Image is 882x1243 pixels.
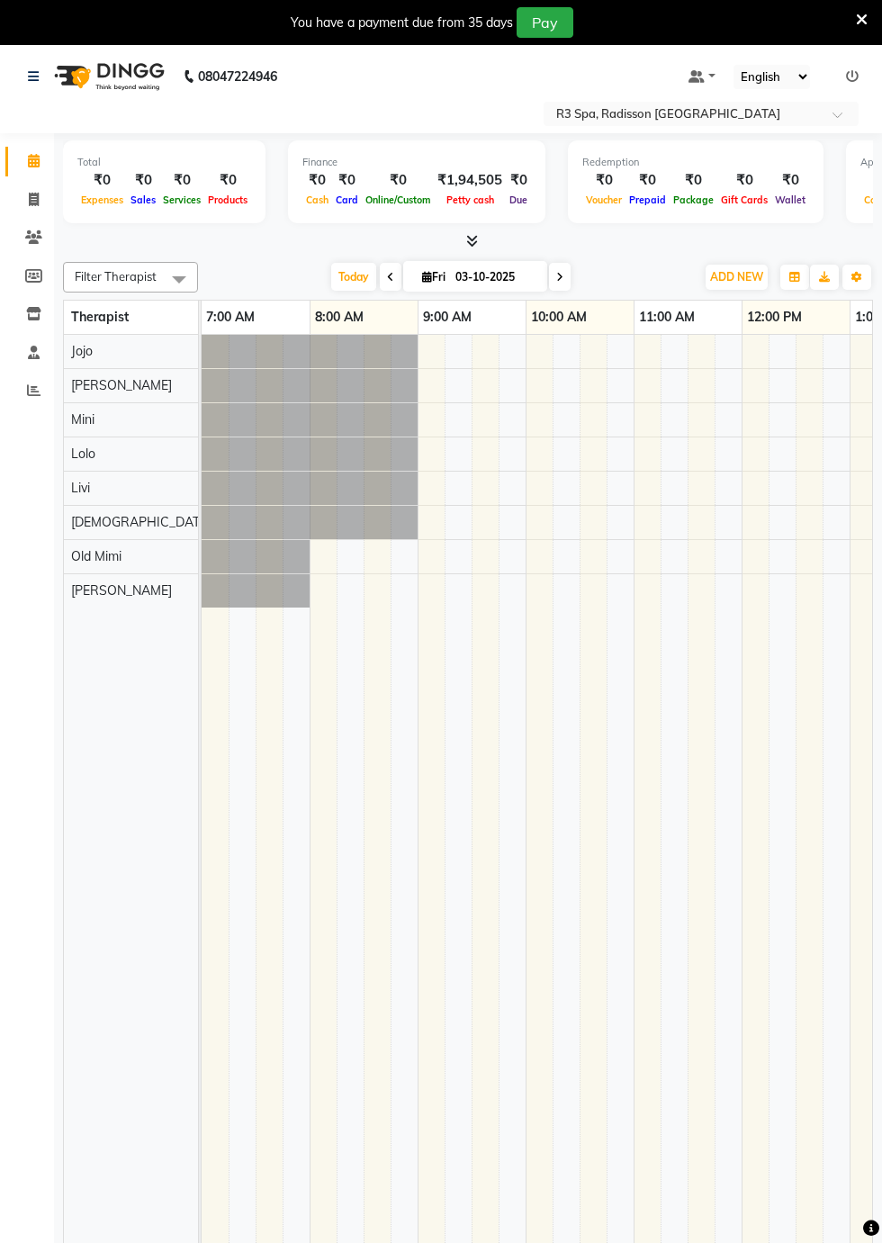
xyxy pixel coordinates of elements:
[75,269,157,284] span: Filter Therapist
[526,304,591,330] a: 10:00 AM
[670,170,717,191] div: ₹0
[71,446,95,462] span: Lolo
[198,51,277,102] b: 08047224946
[771,194,809,206] span: Wallet
[418,270,450,284] span: Fri
[443,194,498,206] span: Petty cash
[204,170,251,191] div: ₹0
[506,170,531,191] div: ₹0
[710,270,763,284] span: ADD NEW
[71,582,172,599] span: [PERSON_NAME]
[302,155,531,170] div: Finance
[71,343,93,359] span: Jojo
[517,7,573,38] button: Pay
[582,170,625,191] div: ₹0
[582,155,809,170] div: Redemption
[127,170,159,191] div: ₹0
[46,51,169,102] img: logo
[71,309,129,325] span: Therapist
[77,155,251,170] div: Total
[670,194,717,206] span: Package
[71,480,90,496] span: Livi
[302,170,332,191] div: ₹0
[127,194,159,206] span: Sales
[434,170,506,191] div: ₹1,94,505
[362,194,434,206] span: Online/Custom
[634,304,699,330] a: 11:00 AM
[706,265,768,290] button: ADD NEW
[202,304,259,330] a: 7:00 AM
[77,170,127,191] div: ₹0
[71,377,172,393] span: [PERSON_NAME]
[332,170,362,191] div: ₹0
[332,194,362,206] span: Card
[302,194,332,206] span: Cash
[77,194,127,206] span: Expenses
[742,304,806,330] a: 12:00 PM
[71,514,211,530] span: [DEMOGRAPHIC_DATA]
[204,194,251,206] span: Products
[71,548,121,564] span: Old Mimi
[582,194,625,206] span: Voucher
[362,170,434,191] div: ₹0
[771,170,809,191] div: ₹0
[418,304,476,330] a: 9:00 AM
[450,264,540,291] input: 2025-10-03
[310,304,368,330] a: 8:00 AM
[625,170,670,191] div: ₹0
[159,194,204,206] span: Services
[625,194,670,206] span: Prepaid
[159,170,204,191] div: ₹0
[506,194,531,206] span: Due
[331,263,376,291] span: Today
[717,194,771,206] span: Gift Cards
[717,170,771,191] div: ₹0
[291,14,513,32] div: You have a payment due from 35 days
[71,411,94,428] span: Mini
